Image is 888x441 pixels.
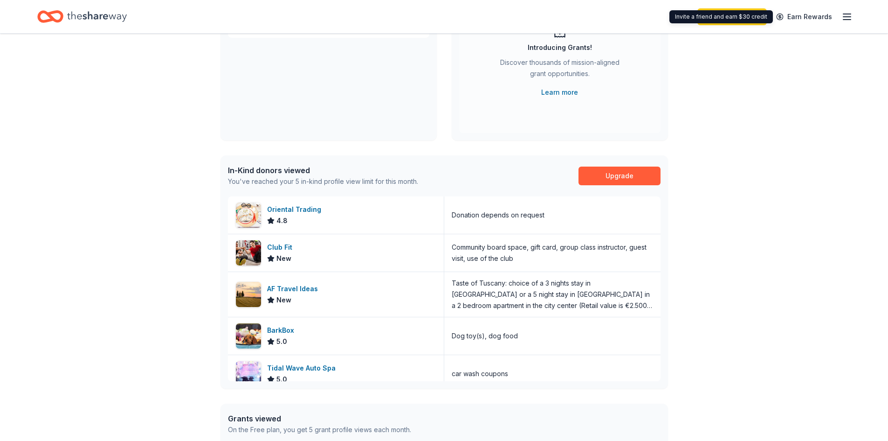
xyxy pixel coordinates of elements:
span: 5.0 [276,336,287,347]
div: Oriental Trading [267,204,325,215]
div: Club Fit [267,242,296,253]
span: New [276,294,291,306]
img: Image for Club Fit [236,240,261,266]
span: New [276,253,291,264]
a: Upgrade [578,167,661,185]
div: BarkBox [267,325,298,336]
a: Earn Rewards [771,8,838,25]
img: Image for AF Travel Ideas [236,282,261,307]
div: On the Free plan, you get 5 grant profile views each month. [228,424,411,435]
div: Taste of Tuscany: choice of a 3 nights stay in [GEOGRAPHIC_DATA] or a 5 night stay in [GEOGRAPHIC... [452,278,653,311]
div: Invite a friend and earn $30 credit [669,10,773,23]
div: car wash coupons [452,368,508,379]
img: Image for BarkBox [236,323,261,349]
a: Learn more [541,87,578,98]
a: Start free trial [697,8,767,25]
img: Image for Oriental Trading [236,203,261,228]
div: Introducing Grants! [528,42,592,53]
div: In-Kind donors viewed [228,165,418,176]
div: Donation depends on request [452,210,544,221]
div: Community board space, gift card, group class instructor, guest visit, use of the club [452,242,653,264]
img: Image for Tidal Wave Auto Spa [236,361,261,386]
div: Tidal Wave Auto Spa [267,363,339,374]
div: Dog toy(s), dog food [452,330,518,342]
div: Discover thousands of mission-aligned grant opportunities. [496,57,623,83]
span: 5.0 [276,374,287,385]
div: AF Travel Ideas [267,283,322,294]
a: Home [37,6,127,28]
span: 4.8 [276,215,288,226]
div: Grants viewed [228,413,411,424]
div: You've reached your 5 in-kind profile view limit for this month. [228,176,418,187]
